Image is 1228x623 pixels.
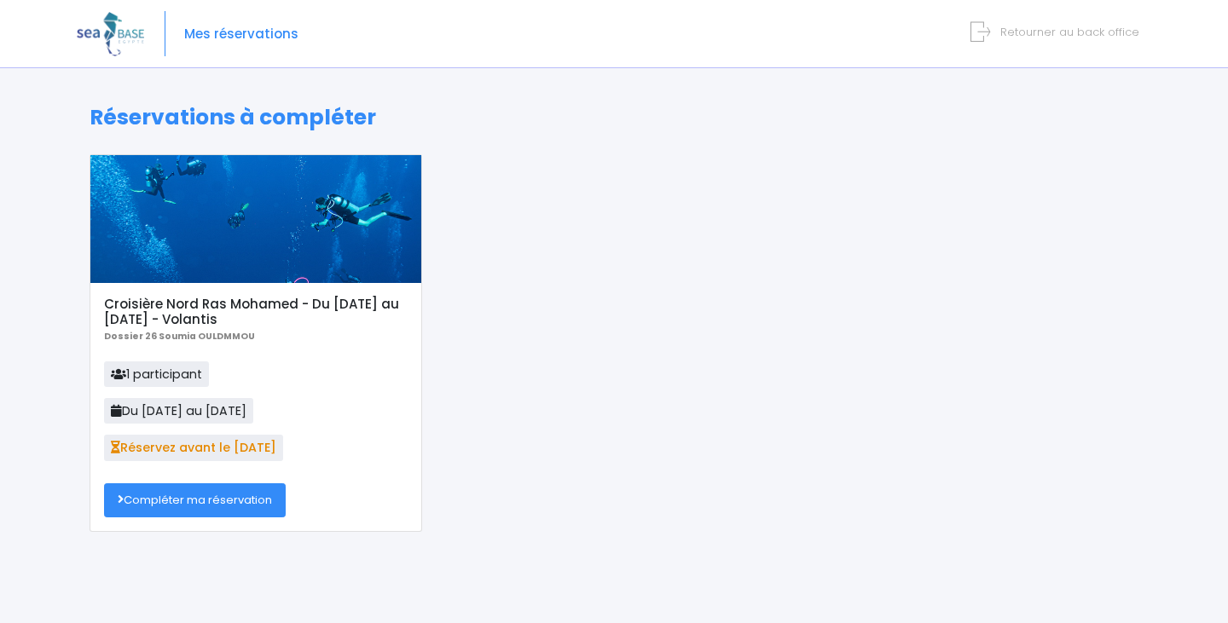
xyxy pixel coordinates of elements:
[90,105,1138,130] h1: Réservations à compléter
[977,24,1139,40] a: Retourner au back office
[104,398,253,424] span: Du [DATE] au [DATE]
[104,435,283,460] span: Réservez avant le [DATE]
[104,330,255,343] b: Dossier 26 Soumia OULDMMOU
[104,361,209,387] span: 1 participant
[104,297,407,327] h5: Croisière Nord Ras Mohamed - Du [DATE] au [DATE] - Volantis
[1000,24,1139,40] span: Retourner au back office
[104,483,286,517] a: Compléter ma réservation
